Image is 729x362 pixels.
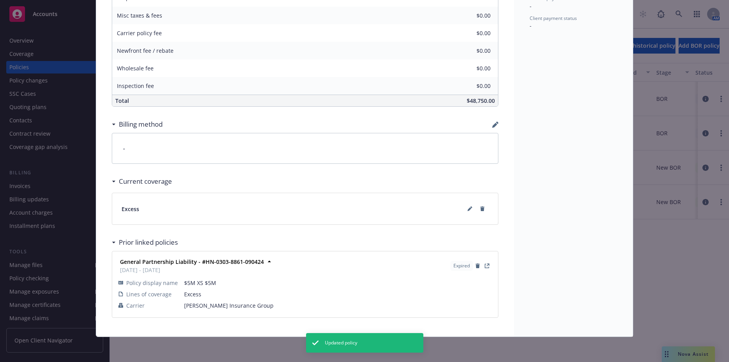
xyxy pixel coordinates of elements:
span: - [530,22,532,29]
span: Expired [453,262,470,269]
span: Wholesale fee [117,65,154,72]
input: 0.00 [444,10,495,22]
div: Prior linked policies [112,237,178,247]
span: $5M XS $5M [184,279,492,287]
span: Excess [184,290,492,298]
span: [DATE] - [DATE] [120,266,264,274]
span: Carrier [126,301,145,310]
div: - [112,133,498,163]
strong: General Partnership Liability - #HN-0303-8861-090424 [120,258,264,265]
span: Excess [122,205,139,213]
span: Misc taxes & fees [117,12,162,19]
input: 0.00 [444,80,495,92]
span: - [530,2,532,10]
input: 0.00 [444,45,495,57]
span: Carrier policy fee [117,29,162,37]
span: Client payment status [530,15,577,22]
input: 0.00 [444,63,495,74]
span: Newfront fee / rebate [117,47,174,54]
span: Total [115,97,129,104]
div: Billing method [112,119,163,129]
span: Policy display name [126,279,178,287]
h3: Prior linked policies [119,237,178,247]
input: 0.00 [444,27,495,39]
a: View Policy [482,261,492,271]
span: Lines of coverage [126,290,172,298]
span: Inspection fee [117,82,154,90]
span: Updated policy [325,339,357,346]
div: Current coverage [112,176,172,186]
span: [PERSON_NAME] Insurance Group [184,301,492,310]
span: $48,750.00 [467,97,495,104]
h3: Current coverage [119,176,172,186]
h3: Billing method [119,119,163,129]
